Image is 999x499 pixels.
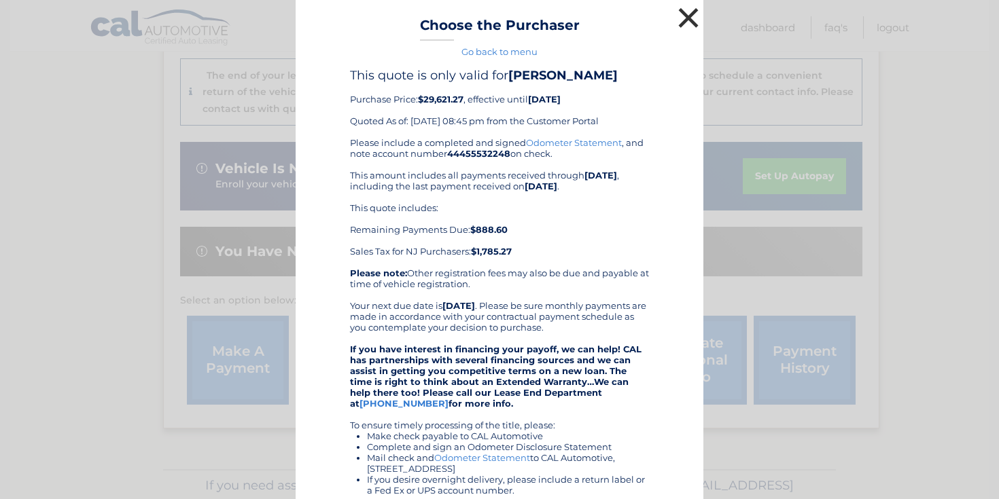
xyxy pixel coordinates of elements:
div: Purchase Price: , effective until Quoted As of: [DATE] 08:45 pm from the Customer Portal [350,68,649,137]
li: Mail check and to CAL Automotive, [STREET_ADDRESS] [367,452,649,474]
h4: This quote is only valid for [350,68,649,83]
button: × [675,4,702,31]
li: Complete and sign an Odometer Disclosure Statement [367,441,649,452]
li: If you desire overnight delivery, please include a return label or a Fed Ex or UPS account number. [367,474,649,496]
b: [DATE] [442,300,475,311]
b: $29,621.27 [418,94,463,105]
b: $1,785.27 [471,246,512,257]
a: Odometer Statement [434,452,530,463]
b: 44455532248 [447,148,510,159]
b: [PERSON_NAME] [508,68,618,83]
a: [PHONE_NUMBER] [360,398,449,409]
b: $888.60 [470,224,508,235]
b: Please note: [350,267,407,278]
a: Odometer Statement [526,137,622,148]
b: [DATE] [584,170,617,181]
b: [DATE] [528,94,561,105]
li: Make check payable to CAL Automotive [367,430,649,441]
div: This quote includes: Remaining Payments Due: Sales Tax for NJ Purchasers: [350,202,649,257]
h3: Choose the Purchaser [420,17,580,41]
b: [DATE] [525,181,557,191]
strong: If you have interest in financing your payoff, we can help! CAL has partnerships with several fin... [350,344,642,409]
a: Go back to menu [461,46,538,57]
